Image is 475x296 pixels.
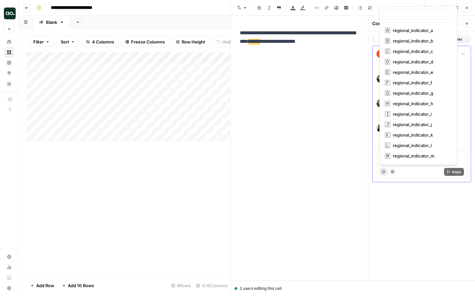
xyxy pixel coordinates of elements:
[26,280,58,291] button: Add Row
[385,58,390,66] span: 🇩
[393,121,449,128] span: regional_indicator_j
[393,100,449,107] span: regional_indicator_h
[58,280,98,291] button: Add 10 Rows
[376,99,384,107] img: eoqc67reg7z2luvnwhy7wyvdqmsw
[4,8,16,19] img: AirOps Builders Logo
[393,153,449,159] span: regional_indicator_m
[385,68,390,76] span: 🇪
[393,90,449,96] span: regional_indicator_g
[372,20,461,27] div: Comments
[4,272,14,283] a: Learning Hub
[33,39,44,45] span: Filter
[393,69,449,75] span: regional_indicator_e
[61,39,69,45] span: Sort
[385,152,390,160] span: 🇲
[393,79,449,86] span: regional_indicator_f
[393,5,410,11] span: 14 words
[385,141,390,149] span: 🇱
[92,39,114,45] span: 4 Columns
[68,282,94,289] span: Add 10 Rows
[385,26,390,34] span: 🇦
[385,121,390,128] span: 🇯
[393,111,449,117] span: regional_indicator_i
[4,78,14,89] a: Your Data
[376,50,384,58] img: 8e1kl30e504tbu4klt84v0xbx9a2
[169,280,193,291] div: 6 Rows
[393,132,449,138] span: regional_indicator_k
[4,47,14,58] a: Browse
[4,252,14,262] a: Settings
[4,37,14,47] a: Home
[385,110,390,118] span: 🇮
[172,37,209,47] button: Row Height
[385,47,390,55] span: 🇨
[121,37,169,47] button: Freeze Columns
[385,89,390,97] span: 🇬
[444,168,464,176] button: Reply
[222,39,233,45] span: Undo
[4,68,14,78] a: Opportunities
[393,48,449,55] span: regional_indicator_c
[385,37,390,45] span: 🇧
[385,100,390,107] span: 🇭
[391,4,419,12] button: 14 words
[393,58,449,65] span: regional_indicator_d
[131,39,165,45] span: Freeze Columns
[376,124,384,132] img: rox323kbkgutb4wcij4krxobkpon
[56,37,79,47] button: Sort
[212,37,237,47] button: Undo
[4,262,14,272] a: Usage
[4,58,14,68] a: Insights
[385,79,390,87] span: 🇫
[82,37,118,47] button: 4 Columns
[193,280,230,291] div: 4/4 Columns
[452,169,461,174] span: Reply
[393,142,449,149] span: regional_indicator_l
[4,5,14,22] button: Workspace: AirOps Builders
[385,131,390,139] span: 🇰
[36,282,54,289] span: Add Row
[393,27,449,34] span: regional_indicator_a
[235,286,471,291] div: 2 users editing this cell
[4,283,14,293] button: Help + Support
[33,16,70,29] a: Blank
[376,75,384,83] img: eoqc67reg7z2luvnwhy7wyvdqmsw
[29,37,54,47] button: Filter
[46,19,57,25] div: Blank
[182,39,205,45] span: Row Height
[393,38,449,44] span: regional_indicator_b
